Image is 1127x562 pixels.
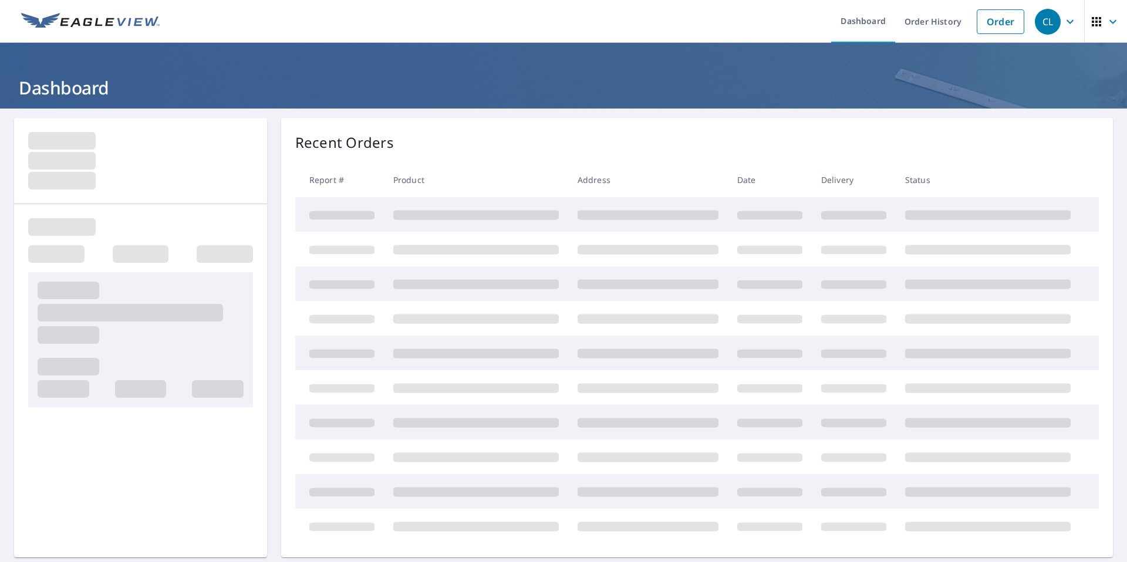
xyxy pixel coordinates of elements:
th: Date [728,162,812,197]
img: EV Logo [21,13,160,31]
th: Delivery [812,162,896,197]
p: Recent Orders [295,132,394,153]
th: Report # [295,162,384,197]
th: Product [384,162,568,197]
th: Status [896,162,1080,197]
th: Address [568,162,728,197]
div: CL [1035,9,1061,35]
a: Order [977,9,1024,34]
h1: Dashboard [14,76,1113,100]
